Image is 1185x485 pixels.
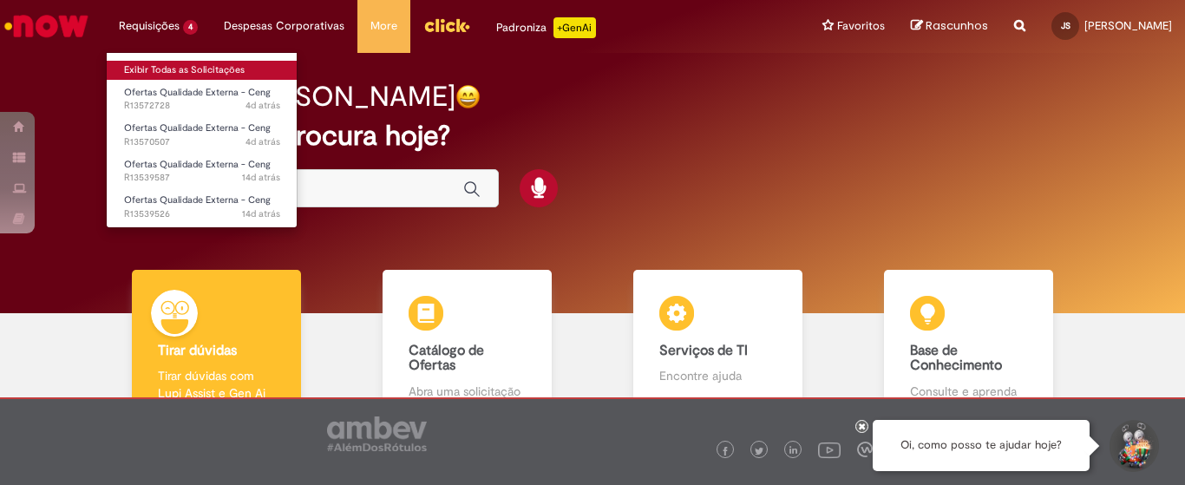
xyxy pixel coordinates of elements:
[455,84,481,109] img: happy-face.png
[119,17,180,35] span: Requisições
[910,383,1028,400] p: Consulte e aprenda
[158,342,237,359] b: Tirar dúvidas
[91,270,342,420] a: Tirar dúvidas Tirar dúvidas com Lupi Assist e Gen Ai
[124,158,271,171] span: Ofertas Qualidade Externa - Ceng
[124,207,280,221] span: R13539526
[183,20,198,35] span: 4
[755,447,763,456] img: logo_footer_twitter.png
[911,18,988,35] a: Rascunhos
[553,17,596,38] p: +GenAi
[246,99,280,112] time: 27/09/2025 09:50:22
[1107,420,1159,472] button: Iniciar Conversa de Suporte
[409,342,484,375] b: Catálogo de Ofertas
[106,52,298,228] ul: Requisições
[123,121,1062,151] h2: O que você procura hoje?
[873,420,1090,471] div: Oi, como posso te ajudar hoje?
[496,17,596,38] div: Padroniza
[843,270,1094,420] a: Base de Conhecimento Consulte e aprenda
[246,99,280,112] span: 4d atrás
[2,9,91,43] img: ServiceNow
[158,367,276,402] p: Tirar dúvidas com Lupi Assist e Gen Ai
[1084,18,1172,33] span: [PERSON_NAME]
[1061,20,1070,31] span: JS
[224,17,344,35] span: Despesas Corporativas
[592,270,843,420] a: Serviços de TI Encontre ajuda
[124,86,271,99] span: Ofertas Qualidade Externa - Ceng
[659,367,777,384] p: Encontre ajuda
[423,12,470,38] img: click_logo_yellow_360x200.png
[107,119,298,151] a: Aberto R13570507 : Ofertas Qualidade Externa - Ceng
[124,135,280,149] span: R13570507
[242,171,280,184] span: 14d atrás
[124,171,280,185] span: R13539587
[124,121,271,134] span: Ofertas Qualidade Externa - Ceng
[246,135,280,148] time: 26/09/2025 12:58:06
[721,447,730,456] img: logo_footer_facebook.png
[124,99,280,113] span: R13572728
[818,438,841,461] img: logo_footer_youtube.png
[370,17,397,35] span: More
[837,17,885,35] span: Favoritos
[926,17,988,34] span: Rascunhos
[242,207,280,220] span: 14d atrás
[409,383,527,400] p: Abra uma solicitação
[107,83,298,115] a: Aberto R13572728 : Ofertas Qualidade Externa - Ceng
[246,135,280,148] span: 4d atrás
[910,342,1002,375] b: Base de Conhecimento
[124,193,271,206] span: Ofertas Qualidade Externa - Ceng
[242,207,280,220] time: 16/09/2025 12:41:14
[659,342,748,359] b: Serviços de TI
[107,61,298,80] a: Exibir Todas as Solicitações
[342,270,592,420] a: Catálogo de Ofertas Abra uma solicitação
[789,446,798,456] img: logo_footer_linkedin.png
[242,171,280,184] time: 16/09/2025 13:02:48
[107,155,298,187] a: Aberto R13539587 : Ofertas Qualidade Externa - Ceng
[107,191,298,223] a: Aberto R13539526 : Ofertas Qualidade Externa - Ceng
[327,416,427,451] img: logo_footer_ambev_rotulo_gray.png
[857,442,873,457] img: logo_footer_workplace.png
